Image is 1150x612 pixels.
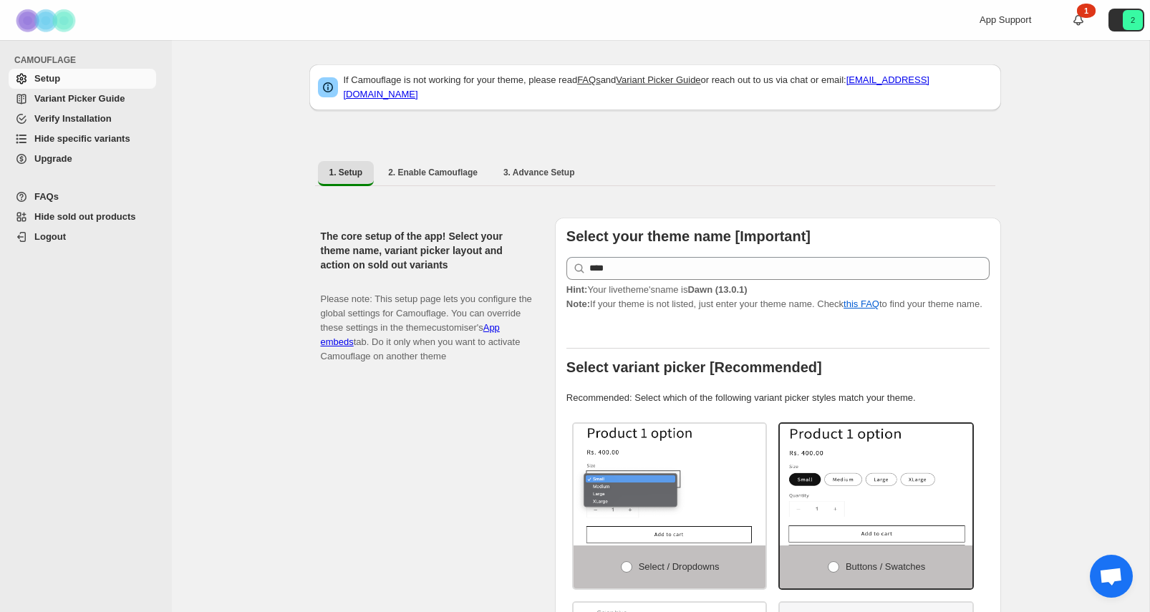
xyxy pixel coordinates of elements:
strong: Note: [566,298,590,309]
span: 1. Setup [329,167,363,178]
span: Verify Installation [34,113,112,124]
strong: Hint: [566,284,588,295]
a: Upgrade [9,149,156,169]
a: Variant Picker Guide [9,89,156,109]
img: Camouflage [11,1,83,40]
button: Avatar with initials 2 [1108,9,1144,31]
a: Verify Installation [9,109,156,129]
span: Variant Picker Guide [34,93,125,104]
div: Open chat [1090,555,1133,598]
div: 1 [1077,4,1096,18]
a: 1 [1071,13,1086,27]
a: Hide sold out products [9,207,156,227]
span: Select / Dropdowns [639,561,720,572]
a: Logout [9,227,156,247]
b: Select variant picker [Recommended] [566,359,822,375]
span: Avatar with initials 2 [1123,10,1143,30]
a: FAQs [577,74,601,85]
a: this FAQ [844,298,879,309]
text: 2 [1131,16,1135,24]
span: Hide specific variants [34,133,130,144]
p: Recommended: Select which of the following variant picker styles match your theme. [566,391,990,405]
b: Select your theme name [Important] [566,228,811,244]
span: Buttons / Swatches [846,561,925,572]
span: Your live theme's name is [566,284,748,295]
span: CAMOUFLAGE [14,54,162,66]
span: App Support [980,14,1031,25]
span: Upgrade [34,153,72,164]
span: Hide sold out products [34,211,136,222]
a: FAQs [9,187,156,207]
p: If your theme is not listed, just enter your theme name. Check to find your theme name. [566,283,990,311]
p: If Camouflage is not working for your theme, please read and or reach out to us via chat or email: [344,73,992,102]
span: FAQs [34,191,59,202]
a: Variant Picker Guide [616,74,700,85]
span: 3. Advance Setup [503,167,575,178]
p: Please note: This setup page lets you configure the global settings for Camouflage. You can overr... [321,278,532,364]
span: Setup [34,73,60,84]
img: Select / Dropdowns [574,424,766,545]
img: Buttons / Swatches [780,424,972,545]
span: Logout [34,231,66,242]
h2: The core setup of the app! Select your theme name, variant picker layout and action on sold out v... [321,229,532,272]
a: Hide specific variants [9,129,156,149]
strong: Dawn (13.0.1) [687,284,747,295]
a: Setup [9,69,156,89]
span: 2. Enable Camouflage [388,167,478,178]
